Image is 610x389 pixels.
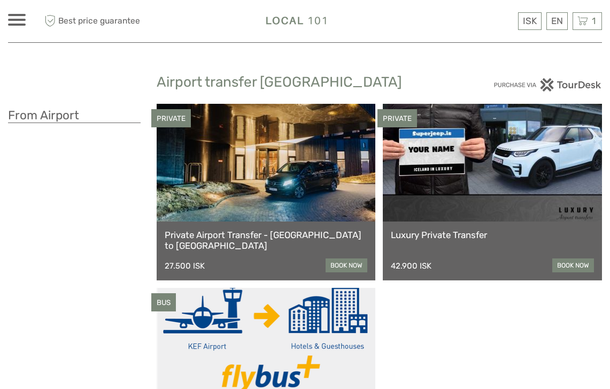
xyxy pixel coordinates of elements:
a: book now [326,258,367,272]
span: ISK [523,16,537,26]
div: PRIVATE [377,109,417,128]
span: Best price guarantee [42,12,157,30]
a: Private Airport Transfer - [GEOGRAPHIC_DATA] to [GEOGRAPHIC_DATA] [165,230,368,251]
div: PRIVATE [151,109,191,128]
div: 42.900 ISK [391,261,431,271]
img: PurchaseViaTourDesk.png [493,78,602,91]
img: Local 101 [251,8,343,34]
div: BUS [151,293,176,312]
a: book now [552,258,594,272]
h3: From Airport [8,108,141,123]
a: Luxury Private Transfer [391,230,594,240]
div: EN [546,12,568,30]
h2: Airport transfer [GEOGRAPHIC_DATA] [157,74,454,91]
div: 27.500 ISK [165,261,205,271]
span: 1 [590,16,597,26]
